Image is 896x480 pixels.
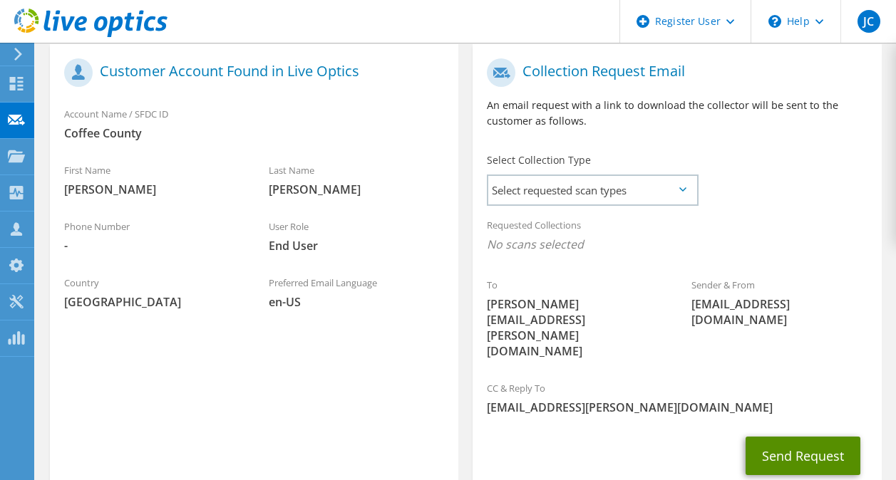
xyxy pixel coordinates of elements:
div: Requested Collections [473,210,881,263]
div: Account Name / SFDC ID [50,99,458,148]
div: First Name [50,155,254,204]
span: [PERSON_NAME][EMAIL_ADDRESS][PERSON_NAME][DOMAIN_NAME] [487,296,663,359]
span: [PERSON_NAME] [269,182,445,197]
div: Sender & From [677,270,882,335]
span: [PERSON_NAME] [64,182,240,197]
span: End User [269,238,445,254]
span: [EMAIL_ADDRESS][DOMAIN_NAME] [691,296,867,328]
span: en-US [269,294,445,310]
div: CC & Reply To [473,373,881,422]
span: [GEOGRAPHIC_DATA] [64,294,240,310]
div: Phone Number [50,212,254,261]
span: [EMAIL_ADDRESS][PERSON_NAME][DOMAIN_NAME] [487,400,867,415]
label: Select Collection Type [487,153,591,167]
h1: Collection Request Email [487,58,860,87]
div: User Role [254,212,459,261]
div: Preferred Email Language [254,268,459,317]
span: No scans selected [487,236,867,252]
p: An email request with a link to download the collector will be sent to the customer as follows. [487,98,867,129]
h1: Customer Account Found in Live Optics [64,58,437,87]
span: Coffee County [64,125,444,141]
svg: \n [768,15,781,28]
span: Select requested scan types [488,176,696,204]
div: Last Name [254,155,459,204]
span: JC [858,10,880,33]
div: Country [50,268,254,317]
span: - [64,238,240,254]
div: To [473,270,677,366]
button: Send Request [746,437,860,475]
